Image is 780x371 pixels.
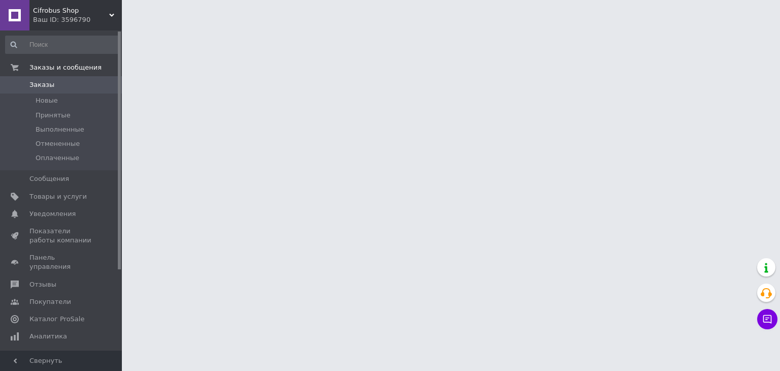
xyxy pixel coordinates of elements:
span: Оплаченные [36,153,79,163]
span: Покупатели [29,297,71,306]
button: Чат с покупателем [757,309,777,329]
span: Отмененные [36,139,80,148]
input: Поиск [5,36,120,54]
span: Каталог ProSale [29,315,84,324]
span: Аналитика [29,332,67,341]
span: Заказы [29,80,54,89]
span: Уведомления [29,209,76,219]
span: Cifrobus Shop [33,6,109,15]
span: Новые [36,96,58,105]
span: Принятые [36,111,71,120]
span: Выполненные [36,125,84,134]
span: Показатели работы компании [29,227,94,245]
span: Сообщения [29,174,69,183]
span: Отзывы [29,280,56,289]
div: Ваш ID: 3596790 [33,15,122,24]
span: Товары и услуги [29,192,87,201]
span: Панель управления [29,253,94,271]
span: Инструменты вебмастера и SEO [29,349,94,367]
span: Заказы и сообщения [29,63,102,72]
